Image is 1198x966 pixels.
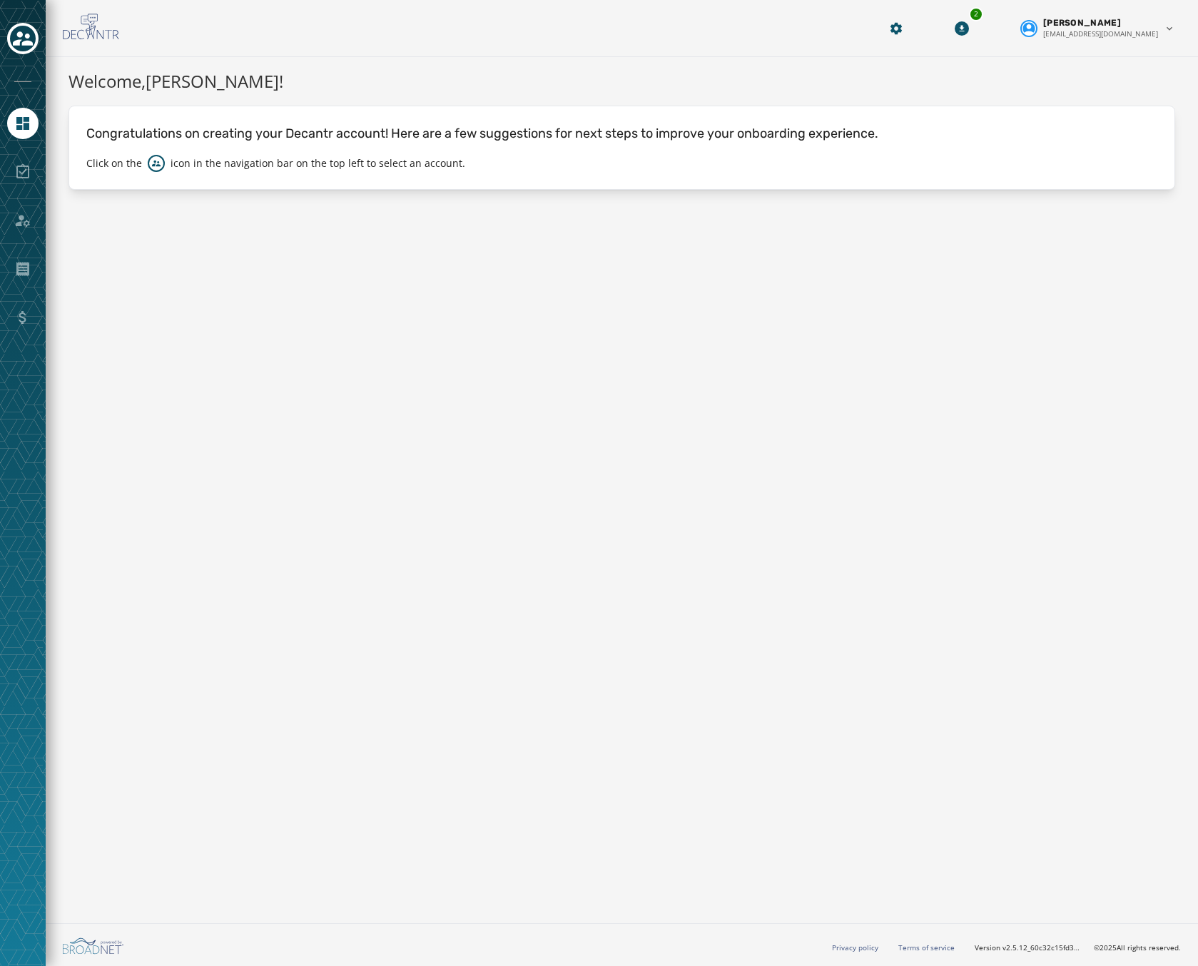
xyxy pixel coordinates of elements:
button: Download Menu [949,16,975,41]
p: icon in the navigation bar on the top left to select an account. [171,156,465,171]
a: Terms of service [898,942,955,952]
a: Privacy policy [832,942,878,952]
div: 2 [969,7,983,21]
button: User settings [1015,11,1181,45]
h1: Welcome, [PERSON_NAME] ! [68,68,1175,94]
span: Version [975,942,1082,953]
p: Congratulations on creating your Decantr account! Here are a few suggestions for next steps to im... [86,123,1157,143]
span: [PERSON_NAME] [1043,17,1121,29]
button: Toggle account select drawer [7,23,39,54]
button: Manage global settings [883,16,909,41]
p: Click on the [86,156,142,171]
span: v2.5.12_60c32c15fd37978ea97d18c88c1d5e69e1bdb78b [1002,942,1082,953]
span: © 2025 All rights reserved. [1094,942,1181,952]
span: [EMAIL_ADDRESS][DOMAIN_NAME] [1043,29,1158,39]
a: Navigate to Home [7,108,39,139]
